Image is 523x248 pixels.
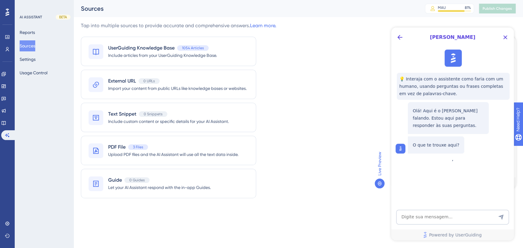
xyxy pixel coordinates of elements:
[5,121,118,136] textarea: AI Assistant Text Input
[479,4,516,13] button: Publish Changes
[108,118,229,125] span: Include custom content or specific details for your AI Assistant.
[21,46,93,76] p: Sou a Hiara assistente virtual especializada em hotelaria. Estou aqui para te ajudar com dúvidas ...
[376,152,383,176] span: Live Preview
[108,176,122,184] span: Guide
[129,178,145,183] span: 0 Guides
[81,4,410,13] div: Sources
[107,125,113,131] div: Send Message
[108,143,126,151] span: PDF File
[108,85,247,92] span: Import your content from public URLs like knowledge bases or websites.
[108,77,136,85] span: External URL
[14,2,38,9] span: Need Help?
[250,23,276,28] a: Learn more.
[143,79,155,83] span: 0 URLs
[81,22,276,29] div: Tap into multiple sources to provide accurate and comprehensive answers.
[21,27,78,34] p: 👋 Olá, seja bem-vindo(a)!
[108,110,136,118] span: Text Snippet
[438,5,446,10] div: MAU
[6,73,12,79] img: launcher-image-alternative-text
[465,5,471,10] div: 81 %
[182,46,204,50] span: 1054 Articles
[108,52,217,59] span: Include articles from your UserGuiding Knowledge Base.
[108,151,238,158] span: Upload PDF files and the AI Assistant will use all the text data inside.
[391,28,514,240] iframe: UserGuiding AI Assistant
[144,112,162,117] span: 0 Snippets
[15,6,108,13] span: Test Chat
[108,184,211,191] span: Let your AI Assistant respond with the in-app Guides.
[38,143,90,150] span: Powered by UserGuiding
[483,6,512,11] span: Publish Changes
[108,44,175,52] span: UserGuiding Knowledge Base
[133,145,143,150] span: 3 Files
